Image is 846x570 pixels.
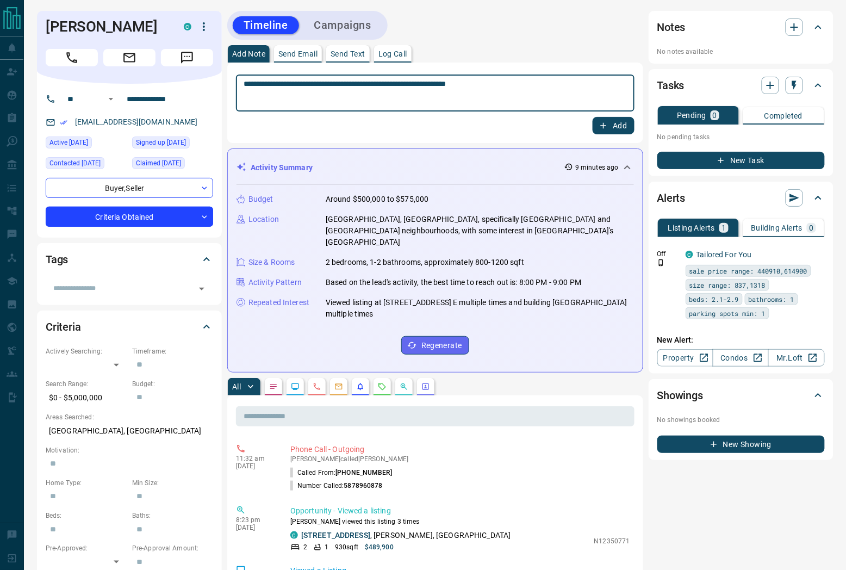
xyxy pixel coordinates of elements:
[657,189,686,207] h2: Alerts
[103,49,155,66] span: Email
[251,162,313,174] p: Activity Summary
[46,422,213,440] p: [GEOGRAPHIC_DATA], [GEOGRAPHIC_DATA]
[657,18,686,36] h2: Notes
[686,251,693,258] div: condos.ca
[248,257,295,268] p: Size & Rooms
[290,481,383,491] p: Number Called:
[421,382,430,391] svg: Agent Actions
[46,389,127,407] p: $0 - $5,000,000
[132,543,213,553] p: Pre-Approval Amount:
[290,505,630,517] p: Opportunity - Viewed a listing
[401,336,469,355] button: Regenerate
[657,129,825,145] p: No pending tasks
[248,277,302,288] p: Activity Pattern
[236,455,274,462] p: 11:32 am
[301,530,511,541] p: , [PERSON_NAME], [GEOGRAPHIC_DATA]
[248,297,309,308] p: Repeated Interest
[335,542,358,552] p: 930 sqft
[46,543,127,553] p: Pre-Approved:
[809,224,813,232] p: 0
[46,178,213,198] div: Buyer , Seller
[46,157,127,172] div: Sun Apr 19 2020
[400,382,408,391] svg: Opportunities
[677,111,706,119] p: Pending
[46,18,167,35] h1: [PERSON_NAME]
[326,194,429,205] p: Around $500,000 to $575,000
[313,382,321,391] svg: Calls
[657,387,704,404] h2: Showings
[303,16,382,34] button: Campaigns
[232,383,241,391] p: All
[334,382,343,391] svg: Emails
[104,92,117,106] button: Open
[378,50,407,58] p: Log Call
[290,468,392,478] p: Called From:
[236,462,274,470] p: [DATE]
[46,511,127,521] p: Beds:
[46,318,81,336] h2: Criteria
[365,542,394,552] p: $489,900
[668,224,716,232] p: Listing Alerts
[657,436,825,453] button: New Showing
[326,257,524,268] p: 2 bedrooms, 1-2 bathrooms, approximately 800-1200 sqft
[657,77,685,94] h2: Tasks
[657,72,825,98] div: Tasks
[751,224,803,232] p: Building Alerts
[132,346,213,356] p: Timeframe:
[326,297,634,320] p: Viewed listing at [STREET_ADDRESS] E multiple times and building [GEOGRAPHIC_DATA] multiple times
[46,251,68,268] h2: Tags
[303,542,307,552] p: 2
[657,47,825,57] p: No notes available
[290,444,630,455] p: Phone Call - Outgoing
[237,158,634,178] div: Activity Summary9 minutes ago
[593,117,634,134] button: Add
[132,511,213,521] p: Baths:
[46,246,213,272] div: Tags
[46,137,127,152] div: Tue Sep 09 2025
[290,517,630,526] p: [PERSON_NAME] viewed this listing 3 times
[291,382,300,391] svg: Lead Browsing Activity
[764,112,803,120] p: Completed
[236,516,274,524] p: 8:23 pm
[689,308,766,319] span: parking spots min: 1
[132,157,213,172] div: Thu Sep 16 2021
[335,469,392,476] span: [PHONE_NUMBER]
[278,50,318,58] p: Send Email
[344,482,383,490] span: 5878960878
[696,250,752,259] a: Tailored For You
[269,382,278,391] svg: Notes
[326,277,581,288] p: Based on the lead's activity, the best time to reach out is: 8:00 PM - 9:00 PM
[356,382,365,391] svg: Listing Alerts
[326,214,634,248] p: [GEOGRAPHIC_DATA], [GEOGRAPHIC_DATA], specifically [GEOGRAPHIC_DATA] and [GEOGRAPHIC_DATA] neighb...
[575,163,618,172] p: 9 minutes ago
[46,478,127,488] p: Home Type:
[46,379,127,389] p: Search Range:
[657,14,825,40] div: Notes
[233,16,299,34] button: Timeline
[248,214,279,225] p: Location
[749,294,794,305] span: bathrooms: 1
[325,542,328,552] p: 1
[689,280,766,290] span: size range: 837,1318
[75,117,198,126] a: [EMAIL_ADDRESS][DOMAIN_NAME]
[132,137,213,152] div: Thu Mar 21 2019
[721,224,726,232] p: 1
[657,249,679,259] p: Off
[657,334,825,346] p: New Alert:
[194,281,209,296] button: Open
[594,536,630,546] p: N12350771
[184,23,191,30] div: condos.ca
[46,412,213,422] p: Areas Searched:
[46,445,213,455] p: Motivation:
[331,50,365,58] p: Send Text
[132,379,213,389] p: Budget:
[657,415,825,425] p: No showings booked
[378,382,387,391] svg: Requests
[301,531,370,540] a: [STREET_ADDRESS]
[657,349,713,367] a: Property
[232,50,265,58] p: Add Note
[136,137,186,148] span: Signed up [DATE]
[768,349,824,367] a: Mr.Loft
[60,119,67,126] svg: Email Verified
[46,207,213,227] div: Criteria Obtained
